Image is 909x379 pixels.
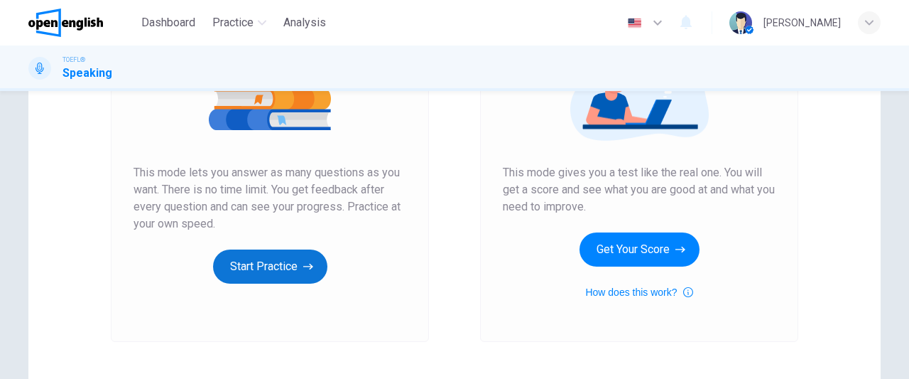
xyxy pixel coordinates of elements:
span: TOEFL® [62,55,85,65]
button: Dashboard [136,10,201,36]
span: Dashboard [141,14,195,31]
a: OpenEnglish logo [28,9,136,37]
button: How does this work? [585,284,692,301]
img: OpenEnglish logo [28,9,103,37]
button: Analysis [278,10,332,36]
button: Practice [207,10,272,36]
h1: Speaking [62,65,112,82]
button: Start Practice [213,250,327,284]
span: This mode lets you answer as many questions as you want. There is no time limit. You get feedback... [134,164,406,233]
span: Practice [212,14,254,31]
button: Get Your Score [579,233,700,267]
span: This mode gives you a test like the real one. You will get a score and see what you are good at a... [503,164,775,215]
img: en [626,18,643,28]
img: Profile picture [729,11,752,34]
div: [PERSON_NAME] [763,14,841,31]
span: Analysis [283,14,326,31]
